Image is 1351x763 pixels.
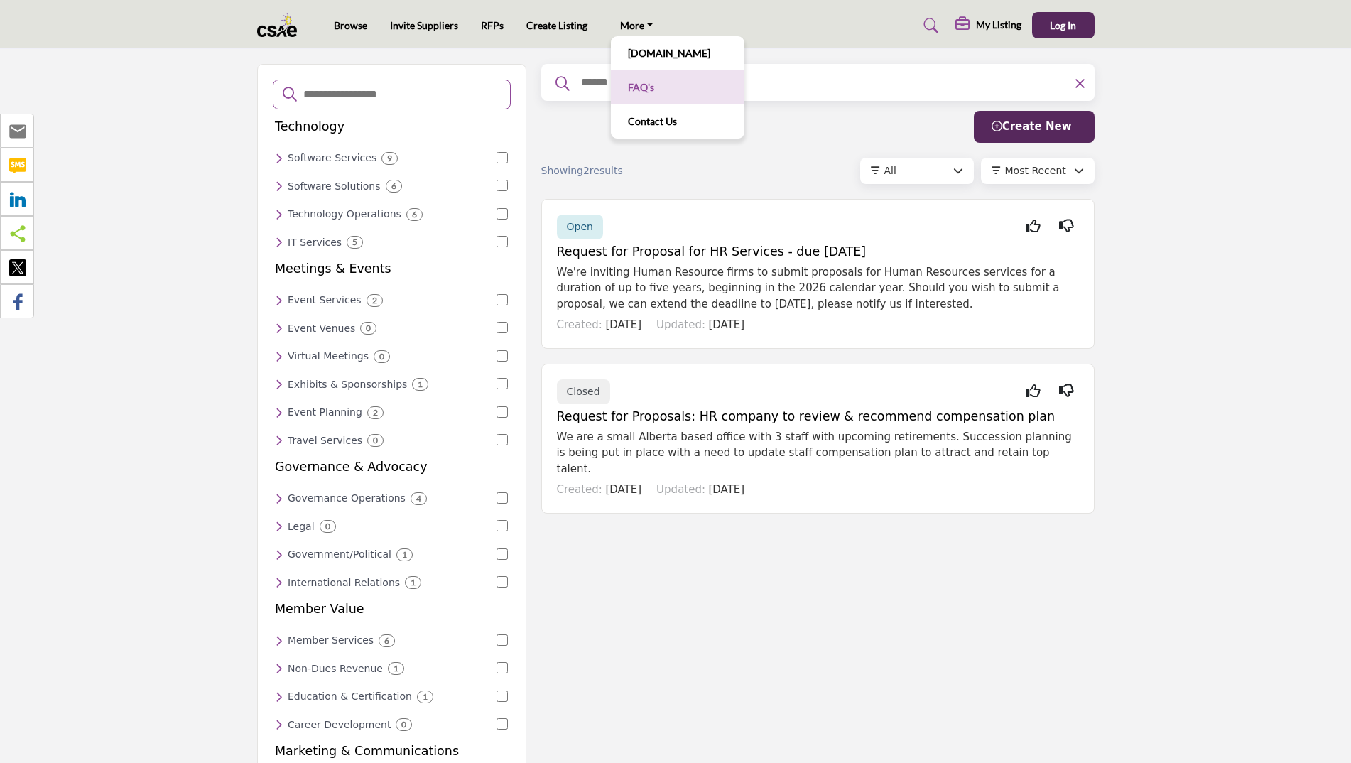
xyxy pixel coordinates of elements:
h6: Software solutions and applications [288,180,381,193]
h6: IT services and support [288,237,342,249]
h6: Services for generating non-dues revenue [288,663,383,675]
h6: Services related to government and political affairs [288,548,391,561]
b: 0 [401,720,406,730]
h6: Venues for hosting events [288,323,355,335]
input: Select Event Services [497,294,508,305]
div: 1 Results For Government/Political [396,548,413,561]
div: 5 Results For IT Services [347,236,363,249]
input: Select Career Development [497,718,508,730]
input: Select Event Planning [497,406,508,418]
div: My Listing [955,17,1021,34]
div: 0 Results For Event Venues [360,322,376,335]
input: Select Technology Operations [497,208,508,220]
div: 6 Results For Member Services [379,634,395,647]
a: RFPs [481,19,504,31]
div: 4 Results For Governance Operations [411,492,427,505]
a: More [610,16,663,36]
h6: Software development and support services [288,152,376,164]
div: 6 Results For Technology Operations [406,208,423,221]
b: 0 [373,435,378,445]
h5: Request for Proposals: HR company to review & recommend compensation plan [557,409,1079,424]
input: Select Exhibits & Sponsorships [497,378,508,389]
h6: Services for professional career development [288,719,391,731]
span: [DATE] [605,483,641,496]
input: Select Event Venues [497,322,508,333]
input: Select Legal [497,520,508,531]
h5: Technology [275,119,344,134]
span: Log In [1050,19,1076,31]
div: 2 Results For Event Services [367,294,383,307]
div: 1 Results For Education & Certification [417,691,433,703]
input: Select International Relations [497,576,508,588]
a: Browse [334,19,367,31]
img: site Logo [257,13,305,37]
h6: Comprehensive event management services [288,294,362,306]
b: 6 [391,181,396,191]
div: 0 Results For Career Development [396,718,412,731]
h6: Virtual meeting platforms and services [288,350,369,362]
i: Interested [1026,226,1041,227]
button: Create New [974,111,1095,143]
a: Create Listing [526,19,587,31]
b: 9 [387,153,392,163]
h5: Governance & Advocacy [275,460,428,475]
span: Open [567,221,593,232]
input: Select Non-Dues Revenue [497,662,508,673]
h5: Member Value [275,602,364,617]
i: Not Interested [1059,226,1074,227]
b: 6 [412,210,417,220]
p: We are a small Alberta based office with 3 staff with upcoming retirements. Succession planning i... [557,429,1079,477]
span: Created: [557,483,602,496]
input: Select Software Solutions [497,180,508,191]
input: Select Member Services [497,634,508,646]
a: Contact Us [618,112,737,131]
span: Updated: [656,483,705,496]
b: 1 [411,578,416,588]
input: Select Education & Certification [497,691,508,702]
span: Most Recent [1005,165,1066,176]
div: 0 Results For Virtual Meetings [374,350,390,363]
b: 2 [373,408,378,418]
div: 9 Results For Software Services [381,152,398,165]
a: Search [910,14,948,37]
h6: Travel planning and management services [288,435,362,447]
div: 1 Results For Exhibits & Sponsorships [412,378,428,391]
h6: Services for managing technology operations [288,208,401,220]
input: Select Software Services [497,152,508,163]
span: 2 [583,165,590,176]
b: 4 [416,494,421,504]
div: 2 Results For Event Planning [367,406,384,419]
input: Select IT Services [497,236,508,247]
h5: Request for Proposal for HR Services - due [DATE] [557,244,1079,259]
b: 5 [352,237,357,247]
span: Updated: [656,318,705,331]
span: All [884,165,896,176]
button: Log In [1032,12,1095,38]
span: Create New [992,120,1072,133]
a: FAQ's [618,77,737,97]
h6: Member-focused services and support [288,634,374,646]
h6: Education and certification services [288,691,412,703]
span: Closed [567,386,600,397]
span: [DATE] [708,318,744,331]
input: Select Virtual Meetings [497,350,508,362]
b: 0 [379,352,384,362]
div: 0 Results For Legal [320,520,336,533]
div: 1 Results For Non-Dues Revenue [388,662,404,675]
input: Select Travel Services [497,434,508,445]
span: [DATE] [605,318,641,331]
input: Search Categories [302,85,501,104]
h5: Meetings & Events [275,261,391,276]
b: 1 [423,692,428,702]
h5: My Listing [976,18,1021,31]
a: [DOMAIN_NAME] [618,43,737,63]
input: Select Governance Operations [497,492,508,504]
h6: Services for effective governance operations [288,492,406,504]
h5: Marketing & Communications [275,744,459,759]
input: Select Government/Political [497,548,508,560]
b: 2 [372,296,377,305]
div: 1 Results For International Relations [405,576,421,589]
span: Created: [557,318,602,331]
div: Showing results [541,163,707,178]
